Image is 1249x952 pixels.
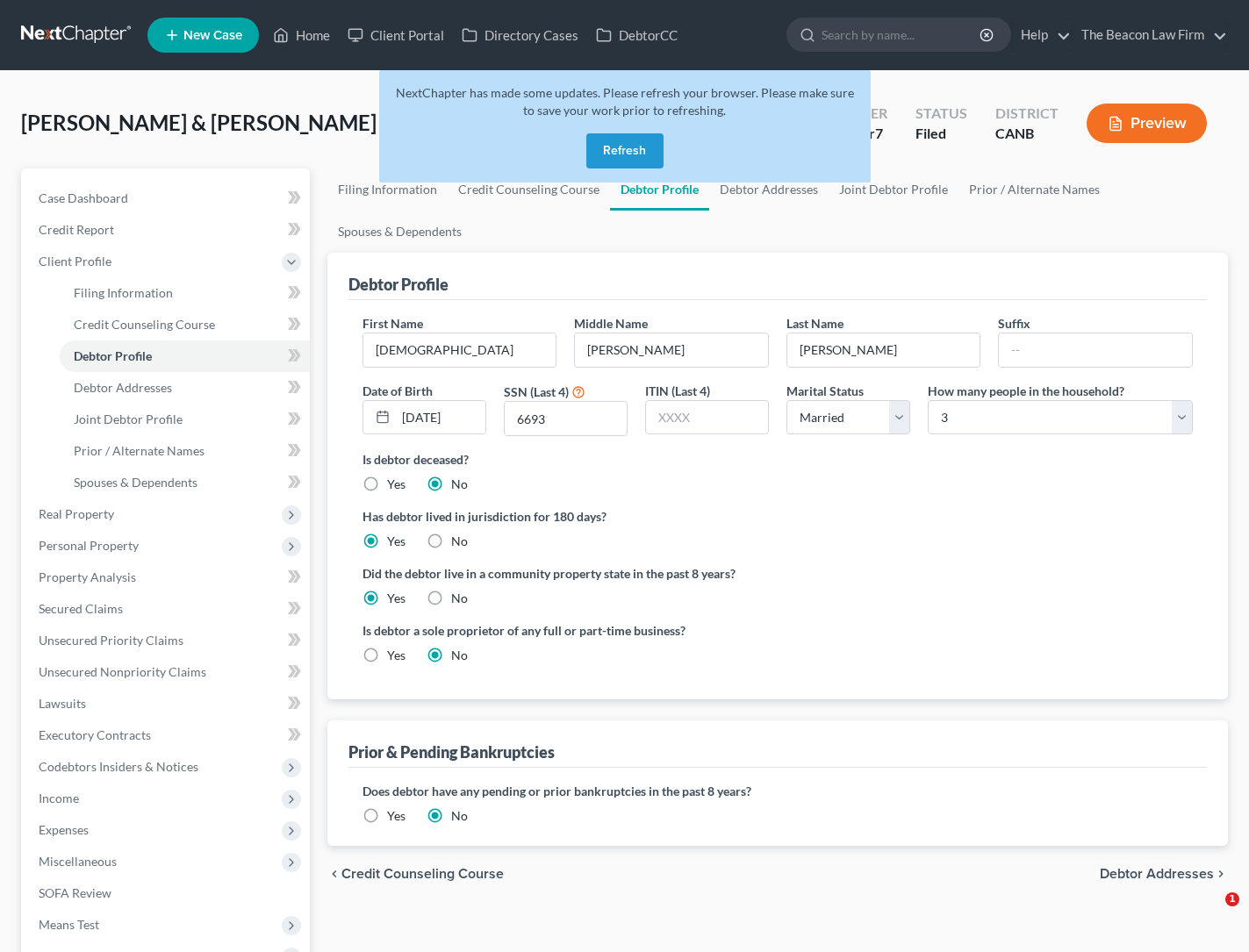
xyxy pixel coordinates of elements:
[39,254,111,268] span: Client Profile
[74,317,215,332] span: Credit Counseling Course
[362,382,433,400] label: Date of Birth
[60,277,310,309] a: Filing Information
[453,19,587,51] a: Directory Cases
[829,168,958,211] a: Joint Debtor Profile
[1100,867,1228,881] button: Debtor Addresses chevron_right
[786,314,843,333] label: Last Name
[25,593,310,625] a: Secured Claims
[645,382,710,400] label: ITIN (Last 4)
[822,18,982,51] input: Search by name...
[586,133,664,168] button: Refresh
[995,124,1059,144] div: CANB
[74,348,152,363] span: Debtor Profile
[362,782,1193,800] label: Does debtor have any pending or prior bankruptcies in the past 8 years?
[505,402,627,435] input: XXXX
[1225,892,1239,906] span: 1
[74,475,197,490] span: Spouses & Dependents
[362,450,1193,469] label: Is debtor deceased?
[39,601,123,616] span: Secured Claims
[341,867,504,881] span: Credit Counseling Course
[396,85,854,118] span: NextChapter has made some updates. Please refresh your browser. Please make sure to save your wor...
[387,590,406,607] label: Yes
[39,885,111,900] span: SOFA Review
[74,285,173,300] span: Filing Information
[74,412,183,426] span: Joint Debtor Profile
[999,333,1192,367] input: --
[387,647,406,664] label: Yes
[504,383,569,401] label: SSN (Last 4)
[787,333,980,367] input: --
[574,314,648,333] label: Middle Name
[74,443,205,458] span: Prior / Alternate Names
[25,562,310,593] a: Property Analysis
[25,719,310,751] a: Executory Contracts
[451,476,468,493] label: No
[264,19,339,51] a: Home
[25,183,310,214] a: Case Dashboard
[995,104,1059,124] div: District
[928,382,1124,400] label: How many people in the household?
[21,110,377,135] span: [PERSON_NAME] & [PERSON_NAME]
[451,590,468,607] label: No
[25,656,310,688] a: Unsecured Nonpriority Claims
[327,867,341,881] i: chevron_left
[363,333,556,367] input: --
[39,759,198,774] span: Codebtors Insiders & Notices
[39,822,89,837] span: Expenses
[25,688,310,719] a: Lawsuits
[1189,892,1231,934] iframe: Intercom live chat
[339,19,453,51] a: Client Portal
[39,569,136,584] span: Property Analysis
[39,633,183,648] span: Unsecured Priority Claims
[39,727,151,742] span: Executory Contracts
[362,564,1193,583] label: Did the debtor live in a community property state in the past 8 years?
[39,222,114,237] span: Credit Report
[39,696,86,711] span: Lawsuits
[60,309,310,340] a: Credit Counseling Course
[60,340,310,372] a: Debtor Profile
[60,467,310,498] a: Spouses & Dependents
[1100,867,1214,881] span: Debtor Addresses
[786,382,864,400] label: Marital Status
[39,917,99,932] span: Means Test
[575,333,768,367] input: M.I
[39,664,206,679] span: Unsecured Nonpriority Claims
[587,19,686,51] a: DebtorCC
[74,380,172,395] span: Debtor Addresses
[915,124,967,144] div: Filed
[39,791,79,805] span: Income
[915,104,967,124] div: Status
[387,807,406,825] label: Yes
[39,538,139,553] span: Personal Property
[39,506,114,521] span: Real Property
[362,507,1193,526] label: Has debtor lived in jurisdiction for 180 days?
[60,435,310,467] a: Prior / Alternate Names
[387,476,406,493] label: Yes
[327,211,472,253] a: Spouses & Dependents
[451,807,468,825] label: No
[25,877,310,909] a: SOFA Review
[958,168,1110,211] a: Prior / Alternate Names
[348,274,449,295] div: Debtor Profile
[646,401,768,434] input: XXXX
[396,401,485,434] input: MM/DD/YYYY
[451,533,468,550] label: No
[451,647,468,664] label: No
[327,867,504,881] button: chevron_left Credit Counseling Course
[39,190,128,205] span: Case Dashboard
[25,625,310,656] a: Unsecured Priority Claims
[183,29,242,42] span: New Case
[25,214,310,246] a: Credit Report
[1214,867,1228,881] i: chevron_right
[348,741,555,762] div: Prior & Pending Bankruptcies
[387,533,406,550] label: Yes
[362,314,423,333] label: First Name
[1073,19,1227,51] a: The Beacon Law Firm
[60,404,310,435] a: Joint Debtor Profile
[327,168,448,211] a: Filing Information
[362,621,769,640] label: Is debtor a sole proprietor of any full or part-time business?
[1012,19,1071,51] a: Help
[1087,104,1207,143] button: Preview
[60,372,310,404] a: Debtor Addresses
[875,125,883,141] span: 7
